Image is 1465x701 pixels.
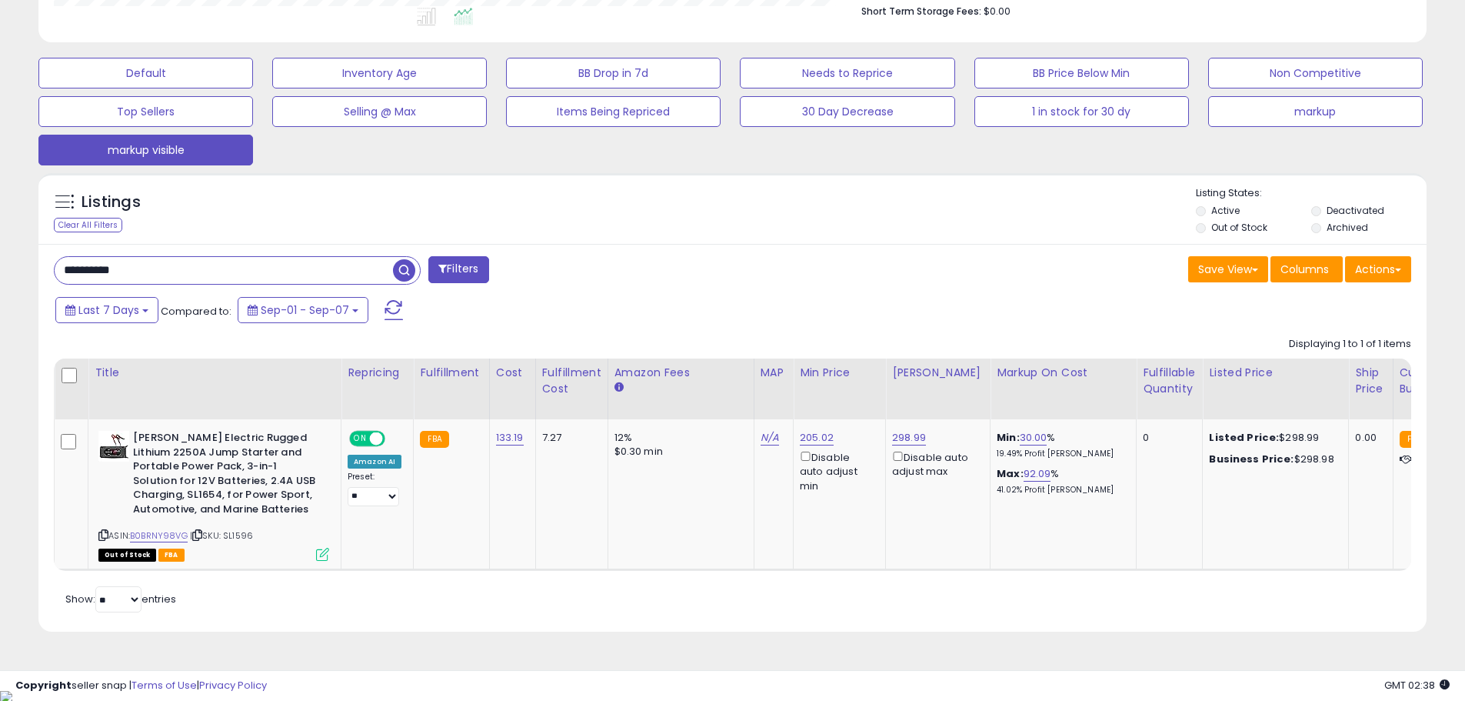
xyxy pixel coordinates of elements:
div: Disable auto adjust min [800,449,874,493]
span: Sep-01 - Sep-07 [261,302,349,318]
a: 298.99 [892,430,926,446]
label: Out of Stock [1211,221,1267,234]
a: N/A [761,430,779,446]
b: Business Price: [1209,452,1294,466]
b: Listed Price: [1209,430,1279,445]
div: Fulfillable Quantity [1143,365,1196,397]
button: Items Being Repriced [506,96,721,127]
label: Deactivated [1327,204,1384,217]
button: Inventory Age [272,58,487,88]
div: Cost [496,365,529,381]
button: Needs to Reprice [740,58,954,88]
p: 19.49% Profit [PERSON_NAME] [997,449,1124,459]
button: BB Drop in 7d [506,58,721,88]
label: Archived [1327,221,1368,234]
p: 41.02% Profit [PERSON_NAME] [997,485,1124,496]
span: | SKU: SL1596 [190,529,253,542]
a: 92.09 [1024,466,1051,482]
button: Non Competitive [1208,58,1423,88]
div: Amazon Fees [614,365,747,381]
span: Show: entries [65,592,176,606]
button: Columns [1270,256,1343,282]
p: Listing States: [1196,186,1427,201]
a: Terms of Use [132,678,197,693]
span: All listings that are currently out of stock and unavailable for purchase on Amazon [98,549,156,562]
div: Fulfillment Cost [542,365,601,397]
label: Active [1211,204,1240,217]
b: Max: [997,466,1024,481]
div: $298.99 [1209,431,1337,445]
div: Listed Price [1209,365,1342,381]
span: FBA [158,549,185,562]
div: 12% [614,431,742,445]
button: 1 in stock for 30 dy [974,96,1189,127]
small: FBA [1400,431,1428,448]
div: % [997,431,1124,459]
a: 30.00 [1020,430,1047,446]
span: Last 7 Days [78,302,139,318]
div: Amazon AI [348,455,401,469]
button: markup [1208,96,1423,127]
button: Selling @ Max [272,96,487,127]
div: % [997,467,1124,496]
div: Title [95,365,335,381]
div: Repricing [348,365,407,381]
div: $298.98 [1209,452,1337,466]
a: 133.19 [496,430,524,446]
img: 41bAxsyLrgL._SL40_.jpg [98,431,129,462]
span: OFF [383,432,408,446]
small: FBA [420,431,448,448]
button: Filters [428,256,488,283]
h5: Listings [82,192,141,213]
b: [PERSON_NAME] Electric Rugged Lithium 2250A Jump Starter and Portable Power Pack, 3-in-1 Solution... [133,431,320,520]
span: ON [351,432,370,446]
button: Default [38,58,253,88]
button: Actions [1345,256,1411,282]
span: 2025-09-15 02:38 GMT [1384,678,1450,693]
th: The percentage added to the cost of goods (COGS) that forms the calculator for Min & Max prices. [991,359,1137,419]
a: 205.02 [800,430,834,446]
div: seller snap | | [15,679,267,693]
button: Top Sellers [38,96,253,127]
div: [PERSON_NAME] [892,365,984,381]
div: $0.30 min [614,445,742,459]
div: Disable auto adjust max [892,449,978,479]
b: Min: [997,430,1020,445]
div: Min Price [800,365,879,381]
button: 30 Day Decrease [740,96,954,127]
button: BB Price Below Min [974,58,1189,88]
div: Ship Price [1355,365,1386,397]
div: Clear All Filters [54,218,122,232]
button: Sep-01 - Sep-07 [238,297,368,323]
div: 7.27 [542,431,596,445]
div: 0 [1143,431,1190,445]
a: B0BRNY98VG [130,529,188,542]
div: Preset: [348,472,401,506]
div: Markup on Cost [997,365,1130,381]
b: Short Term Storage Fees: [861,5,981,18]
div: ASIN: [98,431,329,559]
span: Compared to: [161,304,231,319]
div: Fulfillment [420,365,482,381]
div: MAP [761,365,787,381]
button: Save View [1188,256,1268,282]
span: $0.00 [984,4,1011,18]
a: Privacy Policy [199,678,267,693]
strong: Copyright [15,678,72,693]
div: Displaying 1 to 1 of 1 items [1289,337,1411,352]
button: markup visible [38,135,253,165]
div: 0.00 [1355,431,1380,445]
button: Last 7 Days [55,297,158,323]
small: Amazon Fees. [614,381,624,395]
span: Columns [1280,262,1329,277]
